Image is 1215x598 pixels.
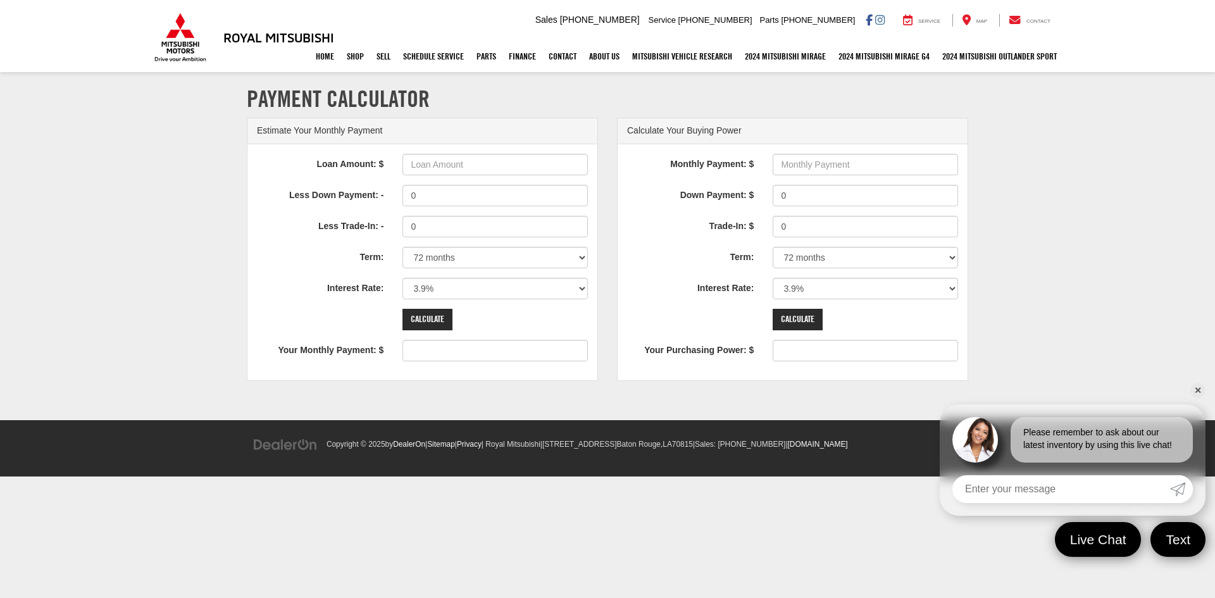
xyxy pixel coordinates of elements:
a: 2024 Mitsubishi Outlander SPORT [936,40,1063,72]
input: Monthly Payment [773,154,958,175]
span: | [693,440,786,449]
span: Sales [535,15,558,25]
span: 70815 [672,440,693,449]
label: Your Monthly Payment: $ [247,340,393,357]
a: DealerOn [253,439,318,449]
label: Term: [247,247,393,264]
span: | [540,440,693,449]
span: | [425,440,455,449]
a: Parts: Opens in a new tab [470,40,502,72]
div: Estimate Your Monthly Payment [247,118,597,144]
span: [STREET_ADDRESS] [542,440,617,449]
label: Interest Rate: [247,278,393,295]
img: Agent profile photo [952,417,998,463]
h1: Payment Calculator [247,86,968,111]
input: Enter your message [952,475,1170,503]
div: Calculate Your Buying Power [618,118,968,144]
span: Live Chat [1064,531,1133,548]
a: Home [309,40,340,72]
span: Contact [1026,18,1050,24]
a: [DOMAIN_NAME] [788,440,848,449]
div: Please remember to ask about our latest inventory by using this live chat! [1011,417,1193,463]
span: by [385,440,425,449]
label: Monthly Payment: $ [618,154,763,171]
span: [PHONE_NUMBER] [560,15,640,25]
span: | [785,440,847,449]
a: DealerOn Home Page [393,440,425,449]
input: Down Payment [773,185,958,206]
a: Privacy [457,440,482,449]
span: | [455,440,482,449]
label: Interest Rate: [618,278,763,295]
h3: Royal Mitsubishi [223,30,334,44]
a: Sitemap [427,440,455,449]
label: Less Trade-In: - [247,216,393,233]
input: Loan Amount [402,154,588,175]
img: DealerOn [253,438,318,452]
a: Submit [1170,475,1193,503]
a: Schedule Service: Opens in a new tab [397,40,470,72]
label: Trade-In: $ [618,216,763,233]
span: [PHONE_NUMBER] [678,15,752,25]
label: Your Purchasing Power: $ [618,340,763,357]
span: Copyright © 2025 [327,440,385,449]
span: | Royal Mitsubishi [482,440,540,449]
span: Text [1159,531,1197,548]
a: About Us [583,40,626,72]
img: Mitsubishi [152,13,209,62]
span: [PHONE_NUMBER] [781,15,855,25]
span: LA [663,440,672,449]
input: Calculate [402,309,452,330]
a: Live Chat [1055,522,1142,557]
a: 2024 Mitsubishi Mirage G4 [832,40,936,72]
span: Sales: [695,440,716,449]
a: Instagram: Click to visit our Instagram page [875,15,885,25]
a: Sell [370,40,397,72]
span: Map [976,18,987,24]
a: 2024 Mitsubishi Mirage [738,40,832,72]
span: [PHONE_NUMBER] [718,440,785,449]
a: Map [952,14,997,27]
a: Contact [999,14,1060,27]
a: Facebook: Click to visit our Facebook page [866,15,873,25]
label: Less Down Payment: - [247,185,393,202]
input: Calculate [773,309,823,330]
a: Service [894,14,950,27]
a: Shop [340,40,370,72]
span: Baton Rouge, [617,440,663,449]
label: Loan Amount: $ [247,154,393,171]
a: Mitsubishi Vehicle Research [626,40,738,72]
a: Contact [542,40,583,72]
a: Finance [502,40,542,72]
label: Term: [618,247,763,264]
span: Service [918,18,940,24]
span: Parts [759,15,778,25]
a: Text [1150,522,1206,557]
label: Down Payment: $ [618,185,763,202]
span: Service [649,15,676,25]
